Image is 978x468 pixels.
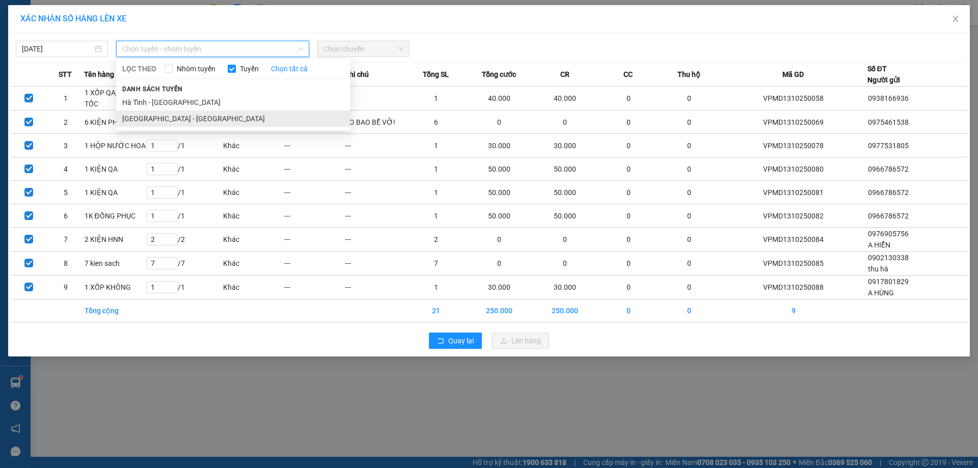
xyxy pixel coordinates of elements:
td: 40.000 [532,87,598,111]
td: 1 [405,134,467,157]
td: --- [344,157,405,181]
td: VPMD1310250069 [720,111,867,134]
span: down [297,46,304,52]
td: 1 HỘP NƯỚC HOA [84,134,146,157]
td: --- [284,228,345,252]
td: 6 [405,111,467,134]
span: Tổng cước [482,69,516,80]
td: 0 [598,111,659,134]
td: --- [344,181,405,204]
td: / 2 [146,228,223,252]
li: [GEOGRAPHIC_DATA] - [GEOGRAPHIC_DATA] [116,111,350,127]
td: Khác [223,157,284,181]
td: 50.000 [467,204,532,228]
td: 0 [659,181,720,204]
td: 50.000 [532,181,598,204]
td: 0 [532,252,598,276]
td: 7 [47,228,84,252]
td: VPMD1310250082 [720,204,867,228]
td: 0 [659,252,720,276]
td: 1K ĐỒNG PHỤC [84,204,146,228]
td: 250.000 [532,299,598,322]
span: 0966786572 [868,188,909,197]
b: GỬI : VP [GEOGRAPHIC_DATA] [13,74,152,108]
td: 1 [405,157,467,181]
td: 250.000 [467,299,532,322]
td: 7 kien sach [84,252,146,276]
div: Số ĐT Người gửi [867,63,900,86]
td: 1 XỐP KHÔNG [84,276,146,299]
span: Chọn chuyến [323,41,403,57]
td: 6 [47,204,84,228]
span: Thu hộ [677,69,700,80]
td: 0 [598,204,659,228]
td: 0 [659,228,720,252]
td: / 1 [146,204,223,228]
span: Tên hàng [84,69,114,80]
span: 0976905756 [868,230,909,238]
td: 4 [47,157,84,181]
span: A HIỂN [868,241,890,249]
li: Hotline: 1900252555 [95,38,426,50]
td: 50.000 [532,204,598,228]
td: 1 [405,87,467,111]
td: / 1 [146,181,223,204]
td: 0 [598,252,659,276]
span: thu hà [868,265,888,273]
td: 0 [659,111,720,134]
td: / 1 [146,276,223,299]
td: 3 [47,134,84,157]
td: 1 [47,87,84,111]
td: 30.000 [467,134,532,157]
td: 5 [47,181,84,204]
td: 1 [405,276,467,299]
td: 0 [598,157,659,181]
span: XÁC NHẬN SỐ HÀNG LÊN XE [20,14,126,23]
td: 0 [598,228,659,252]
td: 0 [659,87,720,111]
td: --- [284,252,345,276]
td: 1 XỐP QA, ẤM SIÊU TỐC [84,87,146,111]
td: 0 [659,134,720,157]
td: 0 [532,111,598,134]
td: Tổng cộng [84,299,146,322]
td: 50.000 [467,157,532,181]
td: --- [284,157,345,181]
td: Khác [223,181,284,204]
td: 2 [405,228,467,252]
td: --- [284,181,345,204]
span: CR [560,69,569,80]
td: / 1 [146,134,223,157]
td: VPMD1310250080 [720,157,867,181]
td: VPMD1310250085 [720,252,867,276]
td: 0 [598,87,659,111]
td: 0 [659,276,720,299]
td: --- [344,228,405,252]
td: 0 [598,181,659,204]
span: 0917801829 [868,278,909,286]
td: 0 [598,134,659,157]
td: 30.000 [467,276,532,299]
td: 30.000 [532,134,598,157]
td: 50.000 [467,181,532,204]
li: Cổ Đạm, xã [GEOGRAPHIC_DATA], [GEOGRAPHIC_DATA] [95,25,426,38]
button: uploadLên hàng [492,333,549,349]
span: Ghi chú [344,69,369,80]
td: --- [344,204,405,228]
td: 8 [47,252,84,276]
td: 7 [405,252,467,276]
td: --- [344,276,405,299]
span: STT [59,69,72,80]
input: 13/10/2025 [22,43,93,54]
span: Danh sách tuyến [116,85,189,94]
span: Tuyến [236,63,263,74]
td: 9 [720,299,867,322]
td: 0 [467,111,532,134]
td: --- [284,134,345,157]
td: 0 [659,299,720,322]
span: rollback [437,337,444,345]
td: 6 KIỆN PHÀO ĐÁ [84,111,146,134]
span: Quay lại [448,335,474,346]
td: 2 KIỆN HNN [84,228,146,252]
td: Khác [223,276,284,299]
